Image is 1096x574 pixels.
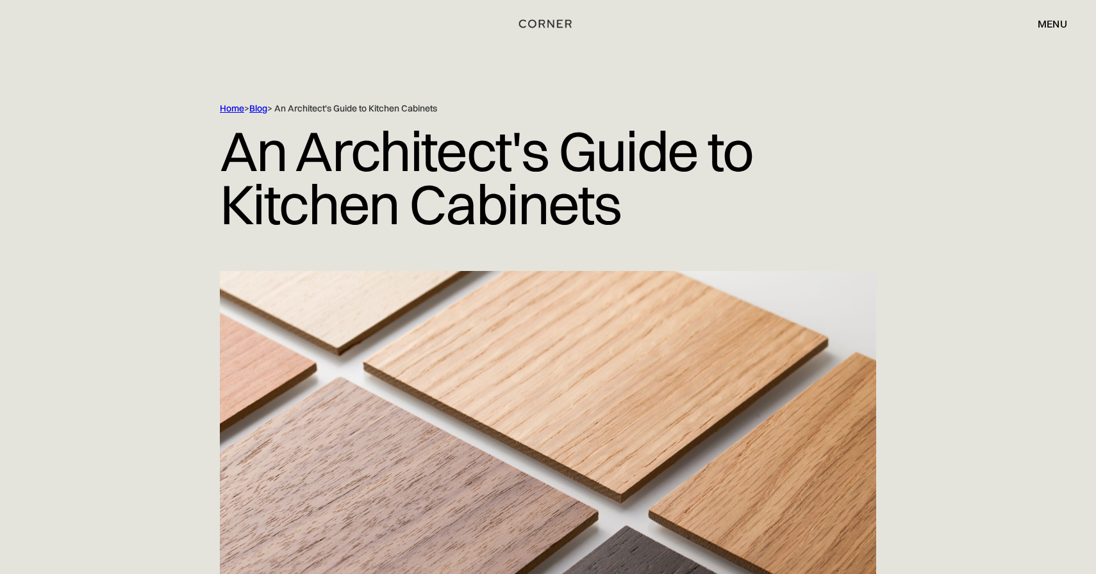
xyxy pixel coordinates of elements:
div: > > An Architect's Guide to Kitchen Cabinets [220,102,822,115]
h1: An Architect's Guide to Kitchen Cabinets [220,115,876,240]
div: menu [1025,13,1067,35]
a: home [505,15,591,32]
div: menu [1038,19,1067,29]
a: Blog [249,102,267,114]
a: Home [220,102,244,114]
